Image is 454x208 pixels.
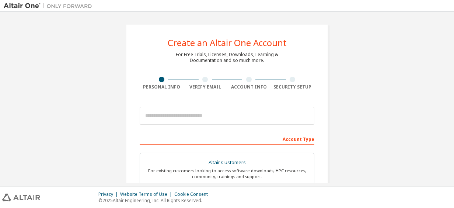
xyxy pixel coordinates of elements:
div: Altair Customers [144,157,310,168]
div: Security Setup [271,84,315,90]
div: For existing customers looking to access software downloads, HPC resources, community, trainings ... [144,168,310,180]
div: Account Type [140,133,314,145]
img: altair_logo.svg [2,194,40,201]
div: Website Terms of Use [120,191,174,197]
img: Altair One [4,2,96,10]
p: © 2025 Altair Engineering, Inc. All Rights Reserved. [98,197,212,204]
div: Cookie Consent [174,191,212,197]
div: Personal Info [140,84,184,90]
div: Account Info [227,84,271,90]
div: Create an Altair One Account [168,38,287,47]
div: Verify Email [184,84,227,90]
div: For Free Trials, Licenses, Downloads, Learning & Documentation and so much more. [176,52,278,63]
div: Privacy [98,191,120,197]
